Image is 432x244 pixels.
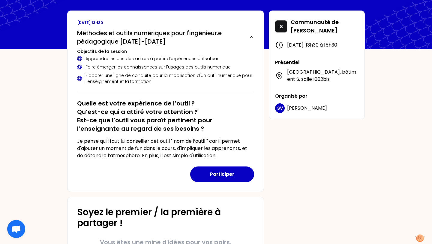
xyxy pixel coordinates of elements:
[77,29,244,46] h2: Méthodes et outils numériques pour l'ingénieur.e pédagogique [DATE]-[DATE]
[77,138,254,159] p: Je pense qu'il faut lui conseiller cet outil " nom de l’outil " car il permet d'ajouter un moment...
[275,41,358,49] div: [DATE] , 13h30 à 15h30
[77,64,254,70] div: Faire émerger les connaissances sur l'usages des outils numerique
[280,22,283,31] p: S
[287,105,327,111] span: [PERSON_NAME]
[275,93,358,100] p: Organisé par
[287,69,358,83] p: [GEOGRAPHIC_DATA], bâtiment S, salle I002bis
[77,72,254,84] div: Elaborer une ligne de conduite pour la mobilisation d'un outil numerique pour l'enseignement et l...
[77,29,254,46] button: Méthodes et outils numériques pour l'ingénieur.e pédagogique [DATE]-[DATE]
[190,166,254,182] button: Participer
[275,59,358,66] p: Présentiel
[77,56,254,62] div: Apprendre les uns des autres à partir d’expériences utilisateur
[77,99,254,133] h2: Quelle est votre expérience de l’outil ? Qu’est-ce qui a attiré votre attention ? Est-ce que l’ou...
[77,48,254,54] h3: Objectifs de la session
[291,18,354,35] p: Communauté de [PERSON_NAME]
[277,105,283,111] p: SV
[77,20,254,25] p: [DATE] 13h30
[7,220,25,238] div: Ouvrir le chat
[77,207,254,228] h1: Soyez le premier / la première à partager !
